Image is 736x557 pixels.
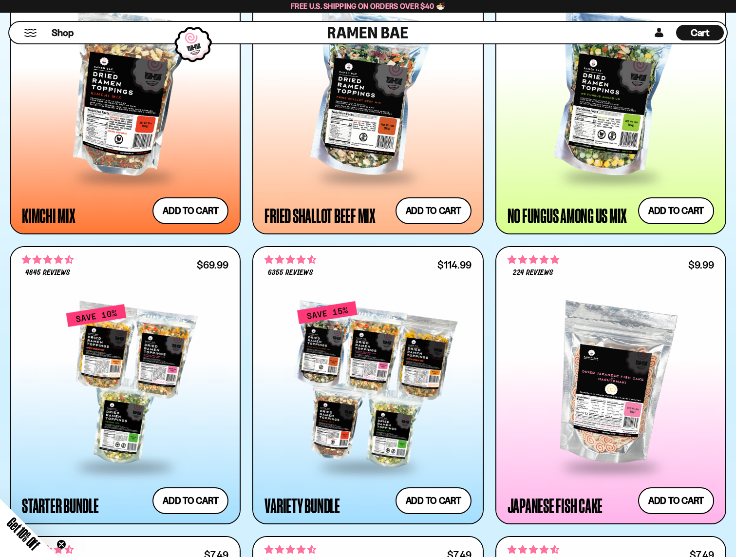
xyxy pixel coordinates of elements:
span: 4.71 stars [22,253,74,266]
span: 4.63 stars [264,253,316,266]
div: Variety Bundle [264,497,340,514]
a: 4.71 stars 4845 reviews $69.99 Starter Bundle Add to cart [10,246,241,524]
span: Shop [52,26,74,39]
button: Mobile Menu Trigger [24,29,37,37]
div: $69.99 [197,260,228,269]
div: Starter Bundle [22,497,99,514]
div: $114.99 [437,260,472,269]
button: Add to cart [638,197,714,224]
button: Add to cart [152,487,228,514]
span: 4.68 stars [264,543,316,556]
button: Add to cart [638,487,714,514]
span: 6355 reviews [268,269,313,277]
a: Cart [676,22,724,43]
button: Add to cart [396,487,472,514]
a: Shop [52,25,74,40]
button: Add to cart [152,197,228,224]
span: 224 reviews [513,269,553,277]
div: Kimchi Mix [22,207,75,224]
button: Close teaser [57,539,66,549]
div: $9.99 [688,260,714,269]
div: No Fungus Among Us Mix [508,207,627,224]
a: 4.63 stars 6355 reviews $114.99 Variety Bundle Add to cart [252,246,483,524]
button: Add to cart [396,197,472,224]
span: 4.73 stars [508,543,559,556]
span: Get 10% Off [4,515,42,553]
a: 4.76 stars 224 reviews $9.99 Japanese Fish Cake Add to cart [495,246,726,524]
span: Cart [691,27,710,38]
span: Free U.S. Shipping on Orders over $40 🍜 [291,1,445,11]
span: 4845 reviews [25,269,70,277]
span: 4.76 stars [508,253,559,266]
div: Fried Shallot Beef Mix [264,207,376,224]
div: Japanese Fish Cake [508,497,603,514]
